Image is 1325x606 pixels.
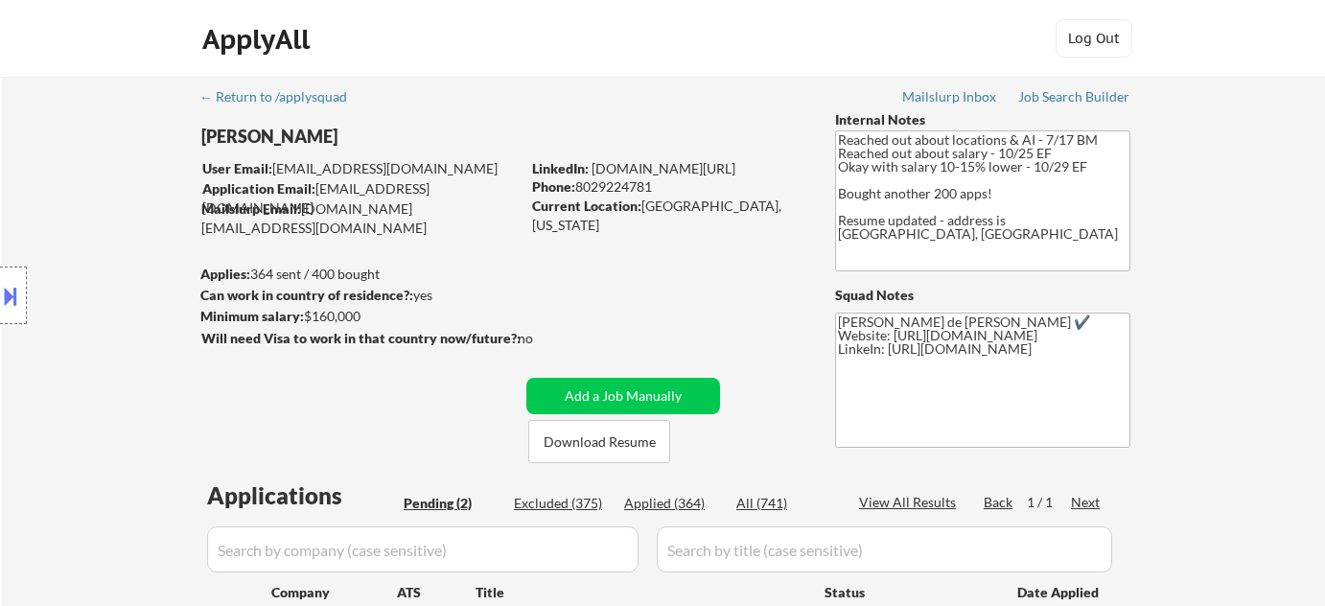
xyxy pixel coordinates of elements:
[532,160,589,176] strong: LinkedIn:
[1027,493,1071,512] div: 1 / 1
[1018,90,1130,104] div: Job Search Builder
[207,526,639,572] input: Search by company (case sensitive)
[1017,583,1102,602] div: Date Applied
[202,179,520,217] div: [EMAIL_ADDRESS][DOMAIN_NAME]
[532,178,575,195] strong: Phone:
[199,90,365,104] div: ← Return to /applysquad
[200,286,514,305] div: yes
[202,23,315,56] div: ApplyAll
[518,329,572,348] div: no
[201,125,595,149] div: [PERSON_NAME]
[984,493,1014,512] div: Back
[526,378,720,414] button: Add a Job Manually
[514,494,610,513] div: Excluded (375)
[859,493,962,512] div: View All Results
[902,90,998,104] div: Mailslurp Inbox
[397,583,476,602] div: ATS
[476,583,806,602] div: Title
[1056,19,1132,58] button: Log Out
[902,89,998,108] a: Mailslurp Inbox
[657,526,1112,572] input: Search by title (case sensitive)
[201,199,520,237] div: [DOMAIN_NAME][EMAIL_ADDRESS][DOMAIN_NAME]
[200,265,520,284] div: 364 sent / 400 bought
[624,494,720,513] div: Applied (364)
[1071,493,1102,512] div: Next
[532,197,803,234] div: [GEOGRAPHIC_DATA], [US_STATE]
[835,286,1130,305] div: Squad Notes
[207,484,397,507] div: Applications
[532,198,641,214] strong: Current Location:
[736,494,832,513] div: All (741)
[592,160,735,176] a: [DOMAIN_NAME][URL]
[199,89,365,108] a: ← Return to /applysquad
[835,110,1130,129] div: Internal Notes
[271,583,397,602] div: Company
[200,307,520,326] div: $160,000
[528,420,670,463] button: Download Resume
[1018,89,1130,108] a: Job Search Builder
[202,159,520,178] div: [EMAIL_ADDRESS][DOMAIN_NAME]
[201,330,521,346] strong: Will need Visa to work in that country now/future?:
[532,177,803,197] div: 8029224781
[404,494,500,513] div: Pending (2)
